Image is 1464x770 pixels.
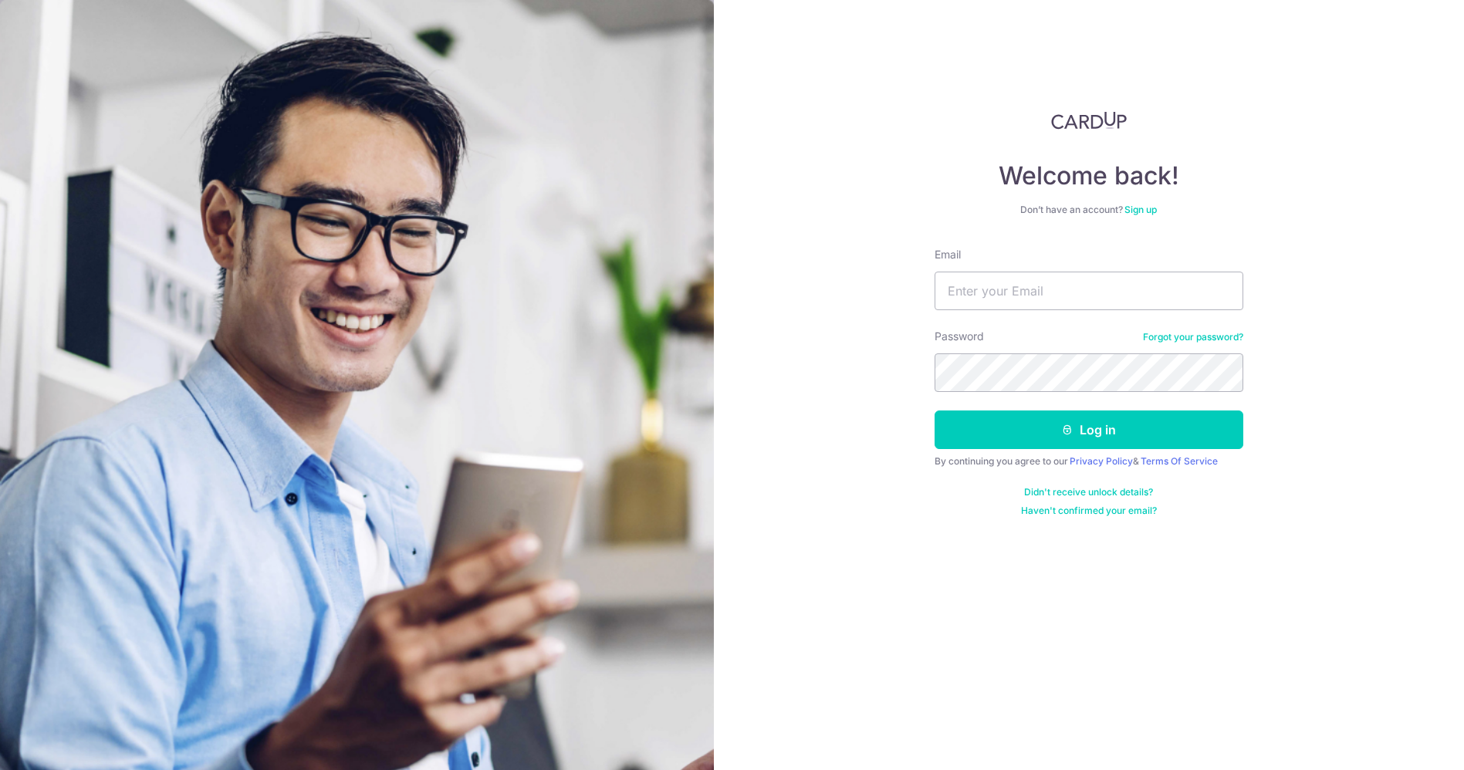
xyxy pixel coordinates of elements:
a: Forgot your password? [1143,331,1243,343]
div: By continuing you agree to our & [935,455,1243,468]
a: Privacy Policy [1070,455,1133,467]
a: Terms Of Service [1141,455,1218,467]
a: Haven't confirmed your email? [1021,505,1157,517]
input: Enter your Email [935,272,1243,310]
label: Email [935,247,961,262]
label: Password [935,329,984,344]
button: Log in [935,410,1243,449]
h4: Welcome back! [935,160,1243,191]
img: CardUp Logo [1051,111,1127,130]
a: Sign up [1124,204,1157,215]
div: Don’t have an account? [935,204,1243,216]
a: Didn't receive unlock details? [1024,486,1153,498]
